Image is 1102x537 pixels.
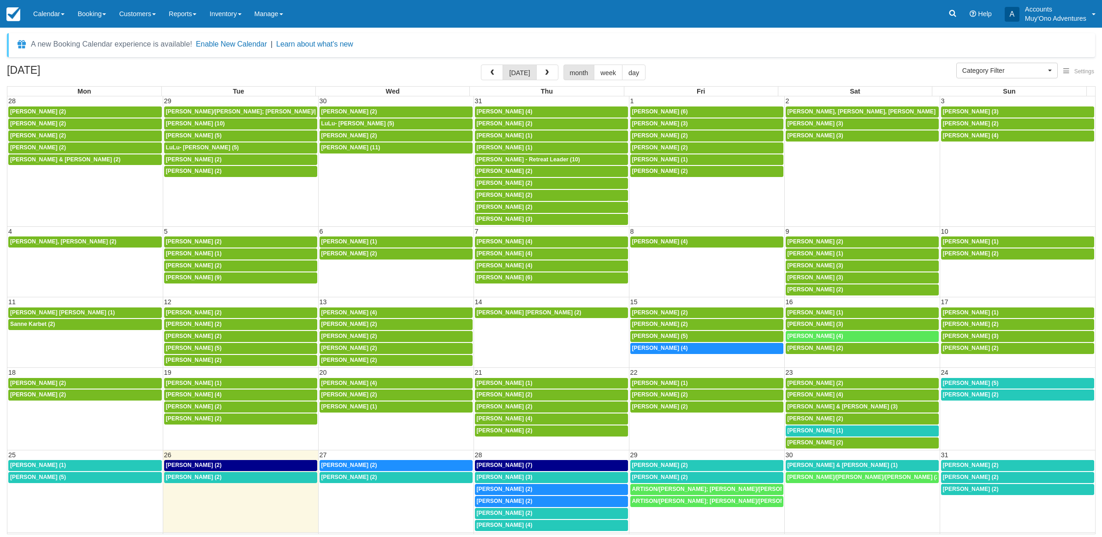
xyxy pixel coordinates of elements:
[10,120,66,127] span: [PERSON_NAME] (2)
[788,415,843,422] span: [PERSON_NAME] (2)
[477,204,533,210] span: [PERSON_NAME] (2)
[164,142,317,153] a: LuLu- [PERSON_NAME] (5)
[788,274,843,281] span: [PERSON_NAME] (3)
[166,357,222,363] span: [PERSON_NAME] (2)
[786,130,939,142] a: [PERSON_NAME] (3)
[166,144,239,151] span: LuLu- [PERSON_NAME] (5)
[7,65,124,82] h2: [DATE]
[477,144,533,151] span: [PERSON_NAME] (1)
[164,389,317,401] a: [PERSON_NAME] (4)
[320,118,473,130] a: LuLu- [PERSON_NAME] (5)
[321,132,377,139] span: [PERSON_NAME] (2)
[8,460,162,471] a: [PERSON_NAME] (1)
[166,274,222,281] span: [PERSON_NAME] (9)
[475,178,628,189] a: [PERSON_NAME] (2)
[785,298,794,306] span: 16
[786,319,939,330] a: [PERSON_NAME] (3)
[320,248,473,260] a: [PERSON_NAME] (2)
[8,389,162,401] a: [PERSON_NAME] (2)
[166,321,222,327] span: [PERSON_NAME] (2)
[475,236,628,248] a: [PERSON_NAME] (4)
[632,403,688,410] span: [PERSON_NAME] (2)
[788,391,843,398] span: [PERSON_NAME] (4)
[475,166,628,177] a: [PERSON_NAME] (2)
[943,108,999,115] span: [PERSON_NAME] (3)
[166,156,222,163] span: [PERSON_NAME] (2)
[786,260,939,271] a: [PERSON_NAME] (3)
[166,380,222,386] span: [PERSON_NAME] (1)
[10,108,66,115] span: [PERSON_NAME] (2)
[943,321,999,327] span: [PERSON_NAME] (2)
[630,484,783,495] a: ARTISON/[PERSON_NAME]; [PERSON_NAME]/[PERSON_NAME]; [PERSON_NAME]/[PERSON_NAME]; [PERSON_NAME]/[P...
[475,472,628,483] a: [PERSON_NAME] (3)
[386,88,400,95] span: Wed
[786,118,939,130] a: [PERSON_NAME] (3)
[943,345,999,351] span: [PERSON_NAME] (2)
[477,380,533,386] span: [PERSON_NAME] (1)
[475,130,628,142] a: [PERSON_NAME] (1)
[1005,7,1019,22] div: A
[941,389,1095,401] a: [PERSON_NAME] (2)
[632,333,688,339] span: [PERSON_NAME] (5)
[475,118,628,130] a: [PERSON_NAME] (2)
[630,401,783,413] a: [PERSON_NAME] (2)
[786,425,939,437] a: [PERSON_NAME] (1)
[8,378,162,389] a: [PERSON_NAME] (2)
[164,236,317,248] a: [PERSON_NAME] (2)
[632,391,688,398] span: [PERSON_NAME] (2)
[786,307,939,319] a: [PERSON_NAME] (1)
[166,262,222,269] span: [PERSON_NAME] (2)
[164,331,317,342] a: [PERSON_NAME] (2)
[475,260,628,271] a: [PERSON_NAME] (4)
[320,331,473,342] a: [PERSON_NAME] (2)
[475,272,628,283] a: [PERSON_NAME] (6)
[320,378,473,389] a: [PERSON_NAME] (4)
[477,262,533,269] span: [PERSON_NAME] (4)
[940,97,946,105] span: 3
[320,460,473,471] a: [PERSON_NAME] (2)
[788,333,843,339] span: [PERSON_NAME] (4)
[320,106,473,118] a: [PERSON_NAME] (2)
[166,462,222,468] span: [PERSON_NAME] (2)
[321,321,377,327] span: [PERSON_NAME] (2)
[10,156,120,163] span: [PERSON_NAME] & [PERSON_NAME] (2)
[477,274,533,281] span: [PERSON_NAME] (6)
[164,118,317,130] a: [PERSON_NAME] (10)
[541,88,553,95] span: Thu
[164,355,317,366] a: [PERSON_NAME] (2)
[475,142,628,153] a: [PERSON_NAME] (1)
[788,403,898,410] span: [PERSON_NAME] & [PERSON_NAME] (3)
[477,510,533,516] span: [PERSON_NAME] (2)
[477,462,533,468] span: [PERSON_NAME] (7)
[321,474,377,480] span: [PERSON_NAME] (2)
[31,39,192,50] div: A new Booking Calendar experience is available!
[943,333,999,339] span: [PERSON_NAME] (3)
[10,391,66,398] span: [PERSON_NAME] (2)
[8,106,162,118] a: [PERSON_NAME] (2)
[788,474,941,480] span: [PERSON_NAME]/[PERSON_NAME]/[PERSON_NAME] (2)
[630,331,783,342] a: [PERSON_NAME] (5)
[166,309,222,316] span: [PERSON_NAME] (2)
[8,130,162,142] a: [PERSON_NAME] (2)
[630,142,783,153] a: [PERSON_NAME] (2)
[321,357,377,363] span: [PERSON_NAME] (2)
[166,108,470,115] span: [PERSON_NAME]/[PERSON_NAME]; [PERSON_NAME]/[PERSON_NAME]; [PERSON_NAME]/[PERSON_NAME] (3)
[630,106,783,118] a: [PERSON_NAME] (6)
[6,7,20,21] img: checkfront-main-nav-mini-logo.png
[630,460,783,471] a: [PERSON_NAME] (2)
[164,472,317,483] a: [PERSON_NAME] (2)
[474,298,483,306] span: 14
[475,425,628,437] a: [PERSON_NAME] (2)
[941,343,1095,354] a: [PERSON_NAME] (2)
[319,228,324,235] span: 6
[786,272,939,283] a: [PERSON_NAME] (3)
[632,144,688,151] span: [PERSON_NAME] (2)
[321,120,394,127] span: LuLu- [PERSON_NAME] (5)
[166,168,222,174] span: [PERSON_NAME] (2)
[786,378,939,389] a: [PERSON_NAME] (2)
[8,154,162,165] a: [PERSON_NAME] & [PERSON_NAME] (2)
[970,11,976,17] i: Help
[320,472,473,483] a: [PERSON_NAME] (2)
[7,298,17,306] span: 11
[786,472,939,483] a: [PERSON_NAME]/[PERSON_NAME]/[PERSON_NAME] (2)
